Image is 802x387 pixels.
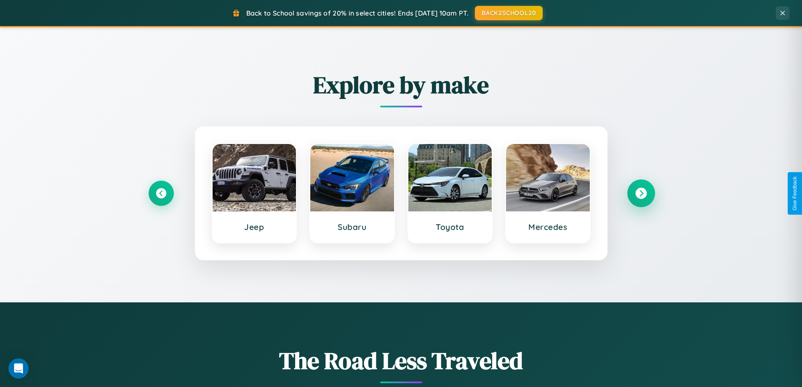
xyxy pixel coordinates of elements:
[149,344,654,377] h1: The Road Less Traveled
[514,222,581,232] h3: Mercedes
[319,222,386,232] h3: Subaru
[475,6,543,20] button: BACK2SCHOOL20
[246,9,469,17] span: Back to School savings of 20% in select cities! Ends [DATE] 10am PT.
[221,222,288,232] h3: Jeep
[417,222,484,232] h3: Toyota
[8,358,29,379] div: Open Intercom Messenger
[792,176,798,211] div: Give Feedback
[149,69,654,101] h2: Explore by make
